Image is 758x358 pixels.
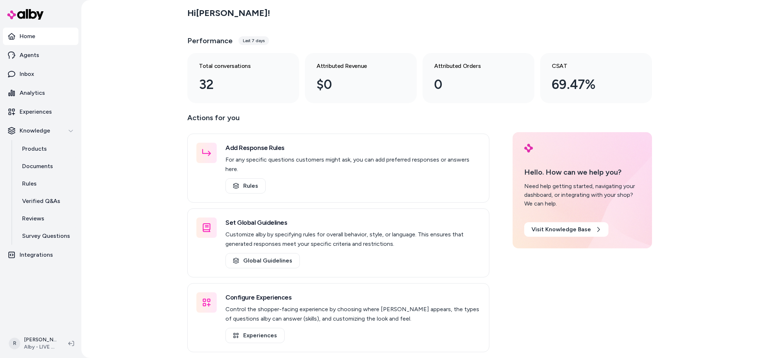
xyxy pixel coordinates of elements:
[225,178,266,194] a: Rules
[20,126,50,135] p: Knowledge
[187,112,489,129] p: Actions for you
[9,338,20,349] span: R
[15,140,78,158] a: Products
[3,122,78,139] button: Knowledge
[3,84,78,102] a: Analytics
[187,36,233,46] h3: Performance
[20,32,35,41] p: Home
[199,75,276,94] div: 32
[524,144,533,152] img: alby Logo
[15,158,78,175] a: Documents
[20,51,39,60] p: Agents
[15,210,78,227] a: Reviews
[225,328,285,343] a: Experiences
[305,53,417,103] a: Attributed Revenue $0
[225,143,480,153] h3: Add Response Rules
[225,253,300,268] a: Global Guidelines
[423,53,534,103] a: Attributed Orders 0
[24,336,57,343] p: [PERSON_NAME]
[225,217,480,228] h3: Set Global Guidelines
[239,36,269,45] div: Last 7 days
[225,230,480,249] p: Customize alby by specifying rules for overall behavior, style, or language. This ensures that ge...
[22,162,53,171] p: Documents
[4,332,62,355] button: R[PERSON_NAME]Alby - LIVE on [DOMAIN_NAME]
[524,182,640,208] div: Need help getting started, navigating your dashboard, or integrating with your shop? We can help.
[187,8,270,19] h2: Hi [PERSON_NAME] !
[187,53,299,103] a: Total conversations 32
[317,75,394,94] div: $0
[524,222,608,237] a: Visit Knowledge Base
[22,232,70,240] p: Survey Questions
[434,75,511,94] div: 0
[225,155,480,174] p: For any specific questions customers might ask, you can add preferred responses or answers here.
[24,343,57,351] span: Alby - LIVE on [DOMAIN_NAME]
[540,53,652,103] a: CSAT 69.47%
[199,62,276,70] h3: Total conversations
[22,179,37,188] p: Rules
[524,167,640,178] p: Hello. How can we help you?
[7,9,44,20] img: alby Logo
[22,145,47,153] p: Products
[225,292,480,302] h3: Configure Experiences
[22,214,44,223] p: Reviews
[20,70,34,78] p: Inbox
[15,175,78,192] a: Rules
[20,89,45,97] p: Analytics
[15,227,78,245] a: Survey Questions
[3,65,78,83] a: Inbox
[3,28,78,45] a: Home
[225,305,480,324] p: Control the shopper-facing experience by choosing where [PERSON_NAME] appears, the types of quest...
[317,62,394,70] h3: Attributed Revenue
[552,62,629,70] h3: CSAT
[22,197,60,206] p: Verified Q&As
[552,75,629,94] div: 69.47%
[15,192,78,210] a: Verified Q&As
[20,251,53,259] p: Integrations
[3,246,78,264] a: Integrations
[3,103,78,121] a: Experiences
[3,46,78,64] a: Agents
[20,107,52,116] p: Experiences
[434,62,511,70] h3: Attributed Orders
